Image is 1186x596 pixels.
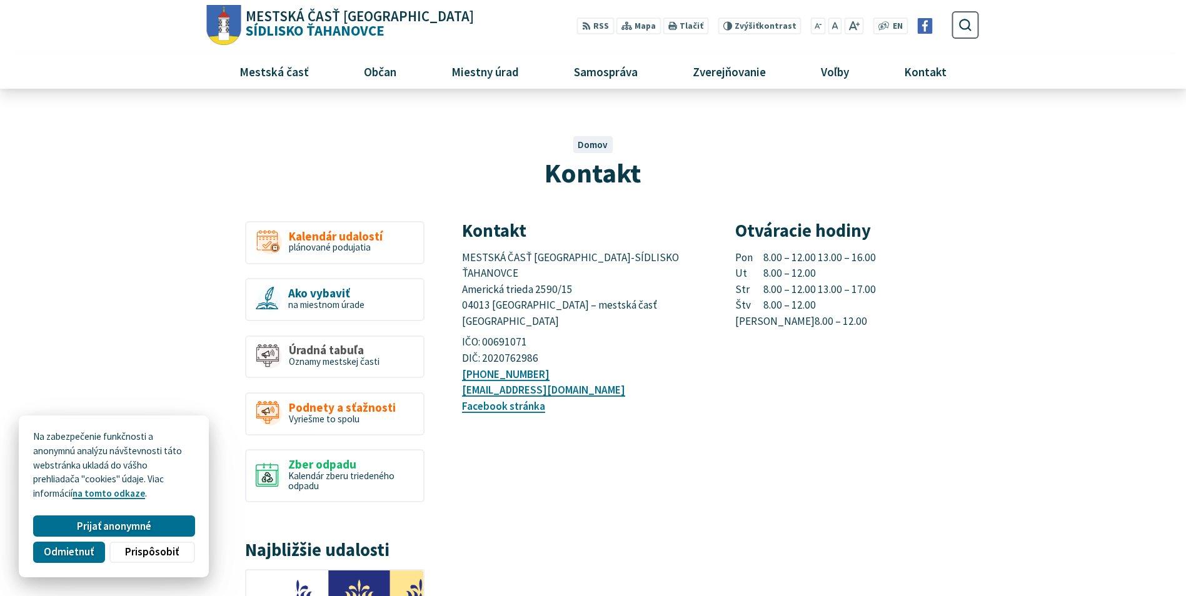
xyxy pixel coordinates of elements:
h3: Najbližšie udalosti [245,540,425,560]
a: Zber odpadu Kalendár zberu triedeného odpadu [245,449,425,502]
a: Občan [341,54,419,88]
button: Tlačiť [663,17,708,34]
a: Logo Sídlisko Ťahanovce, prejsť na domovskú stránku. [207,5,474,46]
span: Ako vybaviť [288,287,364,300]
a: Samospráva [551,54,661,88]
span: MESTSKÁ ČASŤ [GEOGRAPHIC_DATA]-SÍDLISKO ŤAHANOVCE Americká trieda 2590/15 04013 [GEOGRAPHIC_DATA]... [462,251,681,329]
span: Podnety a sťažnosti [289,401,396,414]
span: Odmietnuť [44,545,94,559]
span: Zber odpadu [288,458,414,471]
span: plánované podujatia [289,241,371,253]
span: Pon [735,250,764,266]
span: Mestská časť [234,54,313,88]
a: Miestny úrad [428,54,541,88]
span: Kontakt [545,156,641,190]
span: RSS [593,20,609,33]
span: Mestská časť [GEOGRAPHIC_DATA] [246,9,474,24]
a: na tomto odkaze [73,487,145,499]
a: Ako vybaviť na miestnom úrade [245,278,425,321]
span: Kalendár zberu triedeného odpadu [288,470,394,492]
span: Ut [735,266,764,282]
button: Prispôsobiť [109,542,194,563]
a: [EMAIL_ADDRESS][DOMAIN_NAME] [462,383,625,397]
span: Str [735,282,764,298]
button: Zmenšiť veľkosť písma [811,17,826,34]
a: Zverejňovanie [670,54,789,88]
a: Podnety a sťažnosti Vyriešme to spolu [245,392,425,435]
button: Zvýšiťkontrast [718,17,801,34]
a: RSS [577,17,614,34]
img: Prejsť na domovskú stránku [207,5,241,46]
img: Prejsť na Facebook stránku [917,18,933,34]
span: Voľby [817,54,854,88]
span: Oznamy mestskej časti [289,355,379,367]
a: Facebook stránka [462,399,545,413]
span: Sídlisko Ťahanovce [241,9,475,38]
a: Kalendár udalostí plánované podujatia [245,221,425,264]
span: Vyriešme to spolu [289,413,359,425]
span: na miestnom úrade [288,299,364,310]
h3: Kontakt [462,221,706,241]
span: Zverejňovanie [688,54,770,88]
button: Zväčšiť veľkosť písma [844,17,863,34]
h3: Otváracie hodiny [735,221,979,241]
span: kontrast [735,21,797,31]
button: Odmietnuť [33,542,104,563]
a: Kontakt [882,54,970,88]
button: Prijať anonymné [33,515,194,537]
button: Nastaviť pôvodnú veľkosť písma [828,17,842,34]
span: Prijať anonymné [77,520,151,533]
span: Zvýšiť [735,21,759,31]
a: Úradná tabuľa Oznamy mestskej časti [245,335,425,379]
span: Prispôsobiť [125,545,179,559]
span: Tlačiť [680,21,703,31]
span: [PERSON_NAME] [735,314,815,330]
span: Kontakt [900,54,952,88]
p: 8.00 – 12.00 13.00 – 16.00 8.00 – 12.00 8.00 – 12.00 13.00 – 17.00 8.00 – 12.00 8.00 – 12.00 [735,250,979,330]
a: [PHONE_NUMBER] [462,367,550,381]
span: Štv [735,297,764,314]
a: Domov [578,139,608,151]
span: Občan [359,54,401,88]
a: Mestská časť [216,54,331,88]
a: Mapa [616,17,661,34]
p: IČO: 00691071 DIČ: 2020762986 [462,334,706,366]
span: Mapa [635,20,656,33]
a: Voľby [798,54,872,88]
span: Kalendár udalostí [289,230,383,243]
span: Úradná tabuľa [289,344,379,357]
span: Samospráva [569,54,642,88]
span: EN [893,20,903,33]
p: Na zabezpečenie funkčnosti a anonymnú analýzu návštevnosti táto webstránka ukladá do vášho prehli... [33,430,194,501]
span: Miestny úrad [446,54,523,88]
a: EN [890,20,907,33]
